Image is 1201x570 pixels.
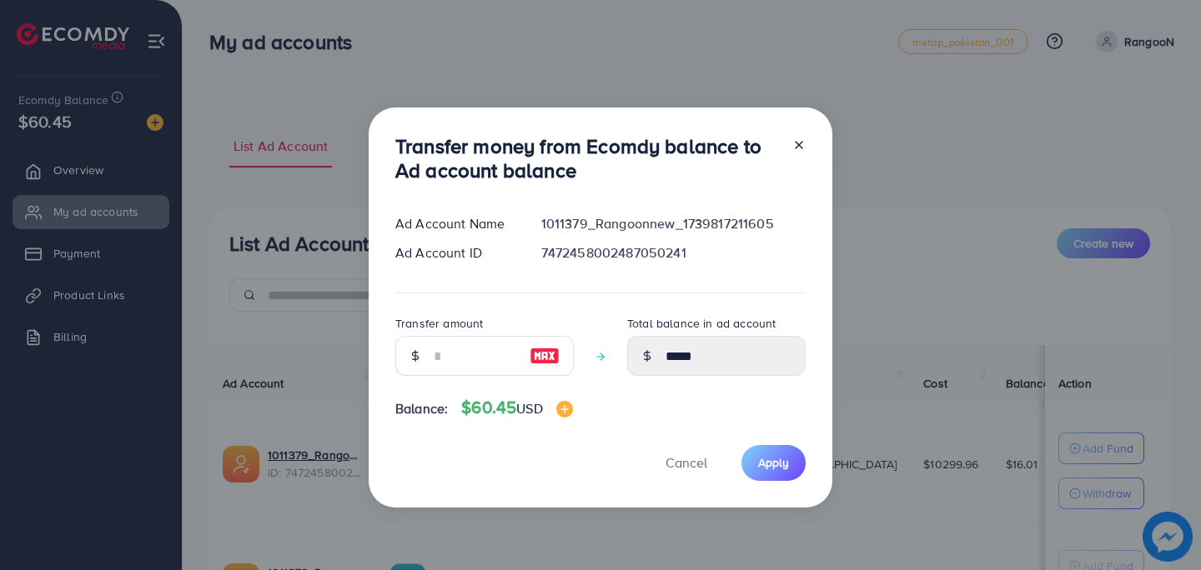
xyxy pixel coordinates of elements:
button: Cancel [645,445,728,481]
span: USD [516,399,542,417]
img: image [556,401,573,417]
div: Ad Account ID [382,243,528,262]
img: image [530,346,560,366]
div: 7472458002487050241 [528,243,819,262]
h4: $60.45 [461,397,572,418]
button: Apply [741,445,806,481]
div: Ad Account Name [382,214,528,233]
span: Balance: [395,399,448,418]
span: Apply [758,454,789,471]
h3: Transfer money from Ecomdy balance to Ad account balance [395,134,779,182]
label: Transfer amount [395,315,483,332]
span: Cancel [666,453,707,472]
label: Total balance in ad account [627,315,776,332]
div: 1011379_Rangoonnew_1739817211605 [528,214,819,233]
